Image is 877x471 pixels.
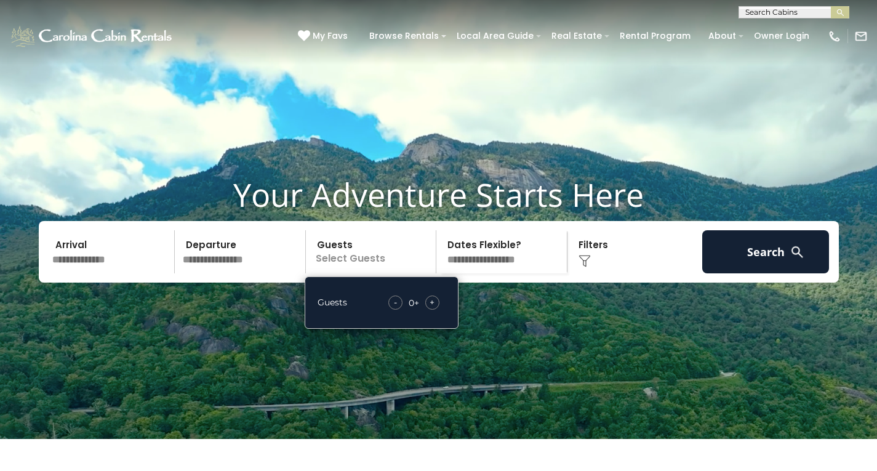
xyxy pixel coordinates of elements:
[382,296,446,310] div: +
[313,30,348,42] span: My Favs
[545,26,608,46] a: Real Estate
[9,24,175,49] img: White-1-1-2.png
[614,26,697,46] a: Rental Program
[310,230,436,273] p: Select Guests
[318,298,347,307] h5: Guests
[702,230,830,273] button: Search
[451,26,540,46] a: Local Area Guide
[579,255,591,267] img: filter--v1.png
[828,30,841,43] img: phone-regular-white.png
[9,175,868,214] h1: Your Adventure Starts Here
[702,26,742,46] a: About
[854,30,868,43] img: mail-regular-white.png
[394,296,397,308] span: -
[790,244,805,260] img: search-regular-white.png
[363,26,445,46] a: Browse Rentals
[298,30,351,43] a: My Favs
[409,297,414,309] div: 0
[748,26,815,46] a: Owner Login
[430,296,434,308] span: +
